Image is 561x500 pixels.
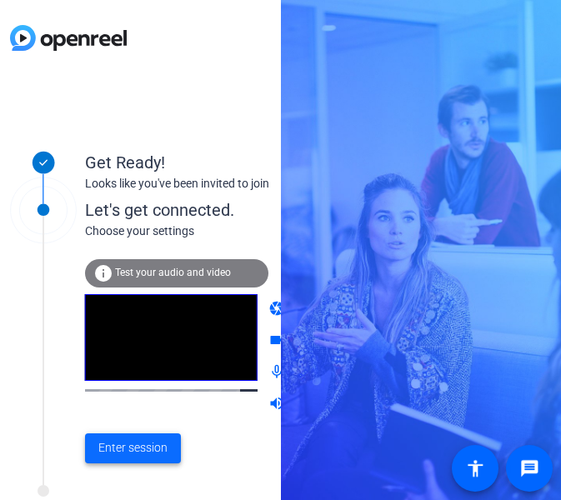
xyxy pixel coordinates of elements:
span: Enter session [98,439,168,457]
mat-icon: accessibility [465,458,485,478]
mat-icon: info [93,263,113,283]
div: Looks like you've been invited to join [85,175,418,192]
mat-icon: message [519,458,539,478]
div: Let's get connected. [85,197,453,222]
mat-icon: videocam [268,332,288,352]
mat-icon: volume_up [268,395,288,415]
button: Enter session [85,433,181,463]
div: Get Ready! [85,150,418,175]
mat-icon: mic_none [268,363,288,383]
div: Choose your settings [85,222,453,240]
span: Test your audio and video [115,267,231,278]
mat-icon: camera [268,300,288,320]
